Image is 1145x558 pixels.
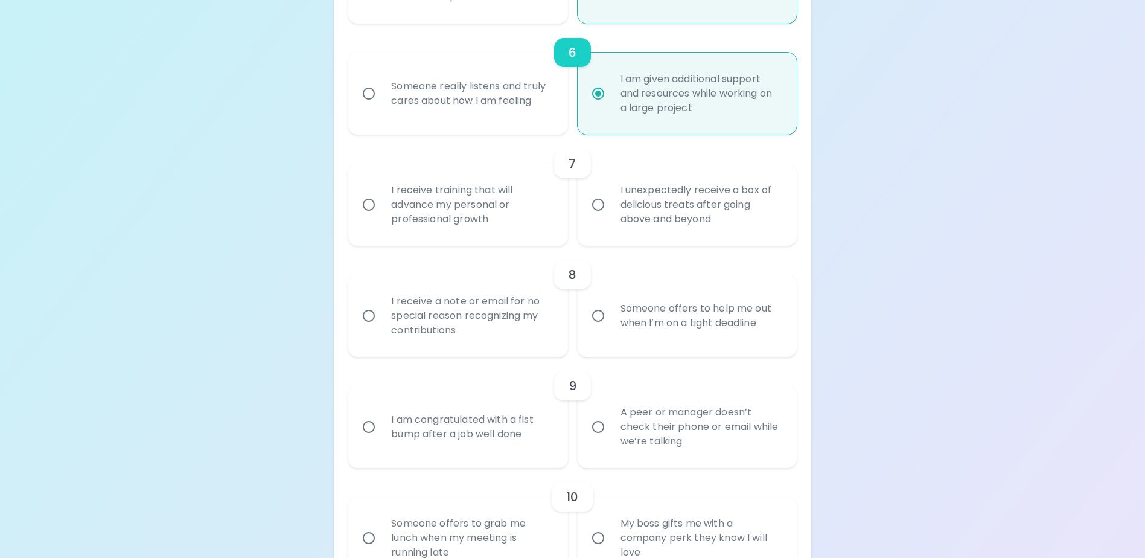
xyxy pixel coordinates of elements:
[611,168,790,241] div: I unexpectedly receive a box of delicious treats after going above and beyond
[569,376,576,396] h6: 9
[566,487,578,507] h6: 10
[569,154,576,173] h6: 7
[611,57,790,130] div: I am given additional support and resources while working on a large project
[611,287,790,345] div: Someone offers to help me out when I’m on a tight deadline
[348,135,796,246] div: choice-group-check
[348,246,796,357] div: choice-group-check
[381,65,561,123] div: Someone really listens and truly cares about how I am feeling
[569,43,576,62] h6: 6
[381,168,561,241] div: I receive training that will advance my personal or professional growth
[348,24,796,135] div: choice-group-check
[611,391,790,463] div: A peer or manager doesn’t check their phone or email while we’re talking
[381,280,561,352] div: I receive a note or email for no special reason recognizing my contributions
[348,357,796,468] div: choice-group-check
[381,398,561,456] div: I am congratulated with a fist bump after a job well done
[569,265,576,284] h6: 8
